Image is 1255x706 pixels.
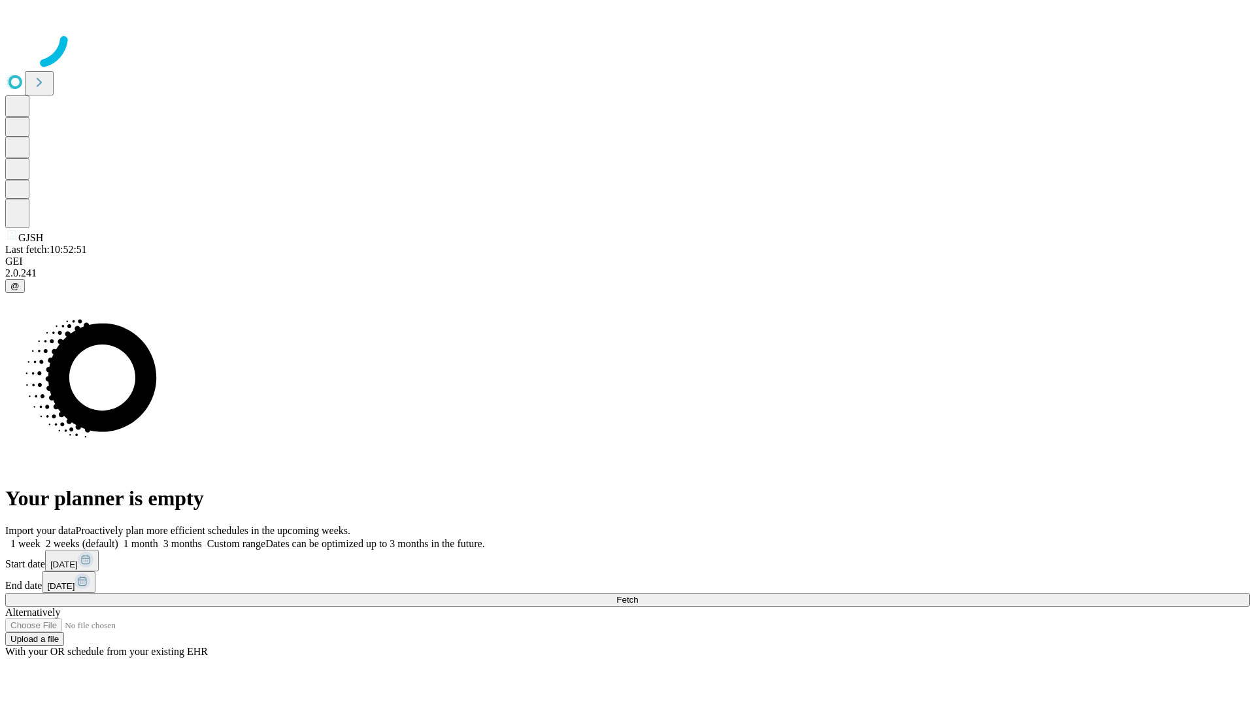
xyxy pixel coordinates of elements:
[45,550,99,571] button: [DATE]
[163,538,202,549] span: 3 months
[10,538,41,549] span: 1 week
[616,595,638,605] span: Fetch
[47,581,75,591] span: [DATE]
[42,571,95,593] button: [DATE]
[5,279,25,293] button: @
[18,232,43,243] span: GJSH
[5,525,76,536] span: Import your data
[207,538,265,549] span: Custom range
[124,538,158,549] span: 1 month
[5,646,208,657] span: With your OR schedule from your existing EHR
[5,607,60,618] span: Alternatively
[50,560,78,569] span: [DATE]
[5,244,87,255] span: Last fetch: 10:52:51
[5,256,1250,267] div: GEI
[76,525,350,536] span: Proactively plan more efficient schedules in the upcoming weeks.
[5,632,64,646] button: Upload a file
[5,267,1250,279] div: 2.0.241
[265,538,484,549] span: Dates can be optimized up to 3 months in the future.
[5,550,1250,571] div: Start date
[10,281,20,291] span: @
[46,538,118,549] span: 2 weeks (default)
[5,593,1250,607] button: Fetch
[5,486,1250,511] h1: Your planner is empty
[5,571,1250,593] div: End date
